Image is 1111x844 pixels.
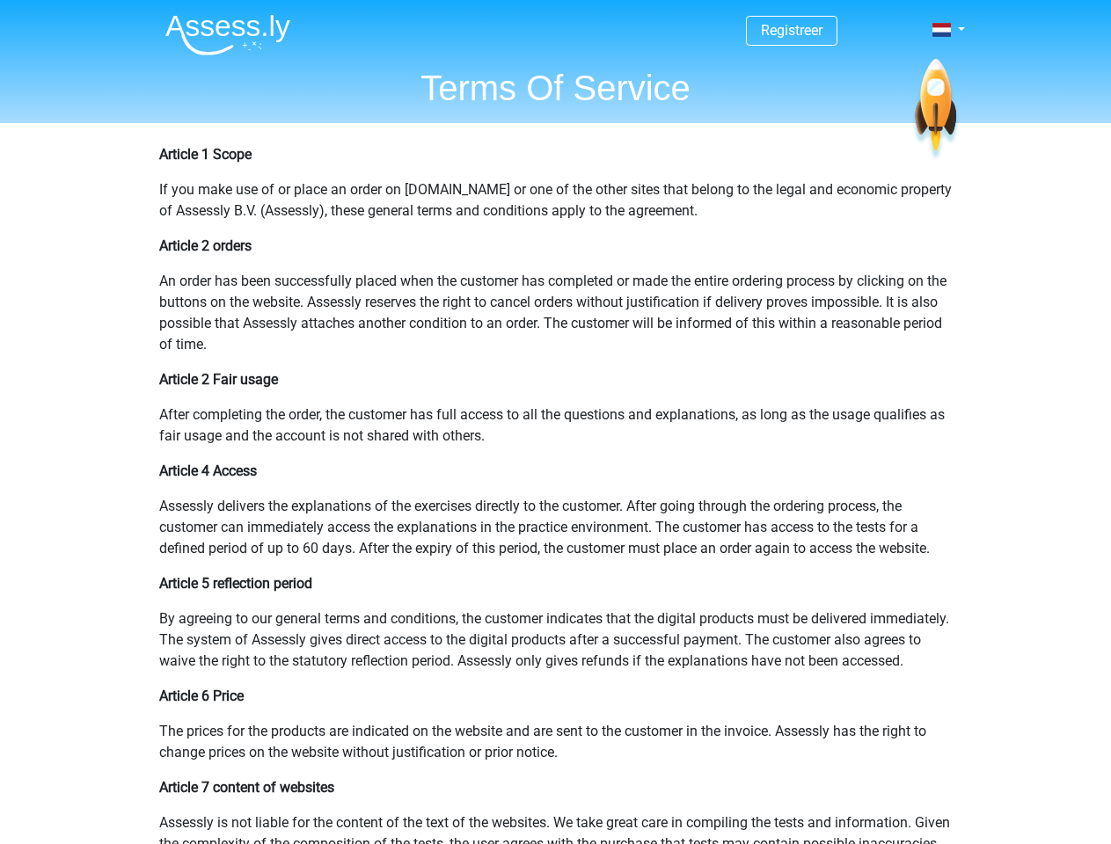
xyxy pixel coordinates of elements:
p: By agreeing to our general terms and conditions, the customer indicates that the digital products... [159,608,953,672]
img: spaceship.7d73109d6933.svg [911,59,960,162]
b: Article 2 orders [159,237,252,254]
b: Article 7 content of websites [159,779,334,796]
b: Article 5 reflection period [159,575,312,592]
h1: Terms Of Service [151,67,961,109]
b: Article 6 Price [159,688,244,704]
p: An order has been successfully placed when the customer has completed or made the entire ordering... [159,271,953,355]
p: After completing the order, the customer has full access to all the questions and explanations, a... [159,404,953,447]
p: If you make use of or place an order on [DOMAIN_NAME] or one of the other sites that belong to th... [159,179,953,222]
b: Article 4 Access [159,462,257,479]
p: Assessly delivers the explanations of the exercises directly to the customer. After going through... [159,496,953,559]
img: Assessly [165,14,290,55]
b: Article 2 Fair usage [159,371,278,388]
b: Article 1 Scope [159,146,252,163]
a: Registreer [761,22,822,39]
p: The prices for the products are indicated on the website and are sent to the customer in the invo... [159,721,953,763]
